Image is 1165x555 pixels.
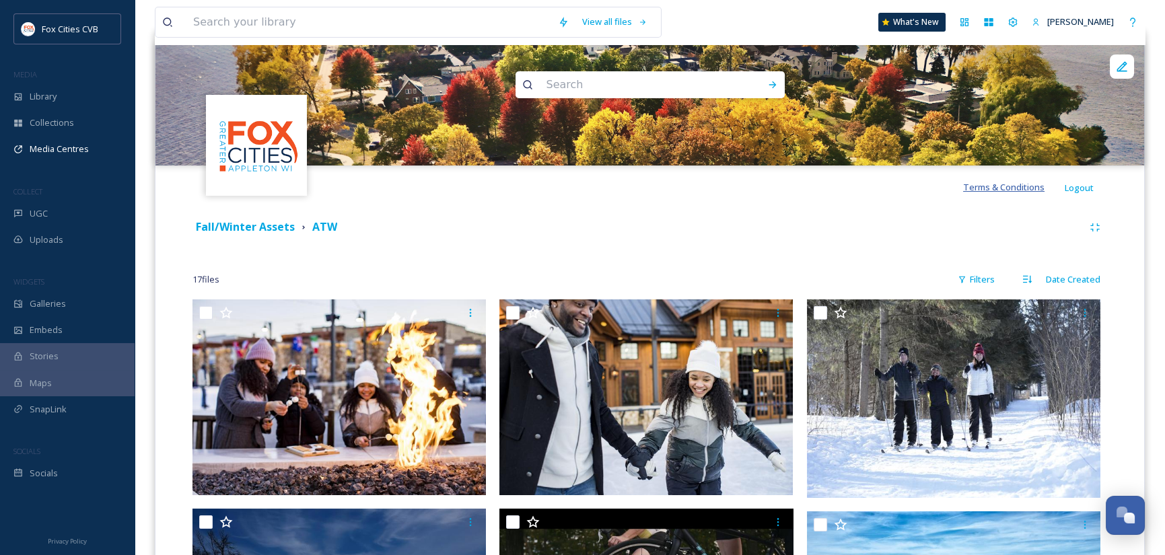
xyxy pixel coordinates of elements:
button: Open Chat [1106,496,1145,535]
span: Uploads [30,233,63,246]
span: SnapLink [30,403,67,416]
span: Fox Cities CVB [42,23,98,35]
input: Search your library [186,7,551,37]
span: Stories [30,350,59,363]
span: Media Centres [30,143,89,155]
span: Maps [30,377,52,390]
span: WIDGETS [13,276,44,287]
span: MEDIA [13,69,37,79]
img: images.png [208,96,306,194]
span: Library [30,90,57,103]
span: Privacy Policy [48,537,87,546]
a: Privacy Policy [48,532,87,548]
span: Galleries [30,297,66,310]
strong: ATW [312,219,337,234]
a: What's New [878,13,946,32]
a: Terms & Conditions [963,179,1065,195]
span: 17 file s [192,273,219,286]
span: UGC [30,207,48,220]
input: Search [540,70,724,100]
span: COLLECT [13,186,42,196]
img: images.png [22,22,35,36]
a: [PERSON_NAME] [1025,9,1121,35]
span: Collections [30,116,74,129]
img: Kimberly Point Lighthouse - Aerial [155,44,1144,165]
div: Filters [951,266,1001,293]
img: Bubolz_Fox Cities Originals RAW (14).JPG [807,299,1104,498]
span: Socials [30,467,58,480]
a: View all files [575,9,654,35]
img: Plaza at Gateway Park (11).jpg [499,299,793,495]
span: [PERSON_NAME] [1047,15,1114,28]
div: Date Created [1039,266,1107,293]
img: Plaza at Gateway Park (29).jpg [192,299,486,495]
strong: Fall/Winter Assets [196,219,295,234]
span: Terms & Conditions [963,181,1045,193]
span: Embeds [30,324,63,336]
span: SOCIALS [13,446,40,456]
span: Logout [1065,182,1094,194]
